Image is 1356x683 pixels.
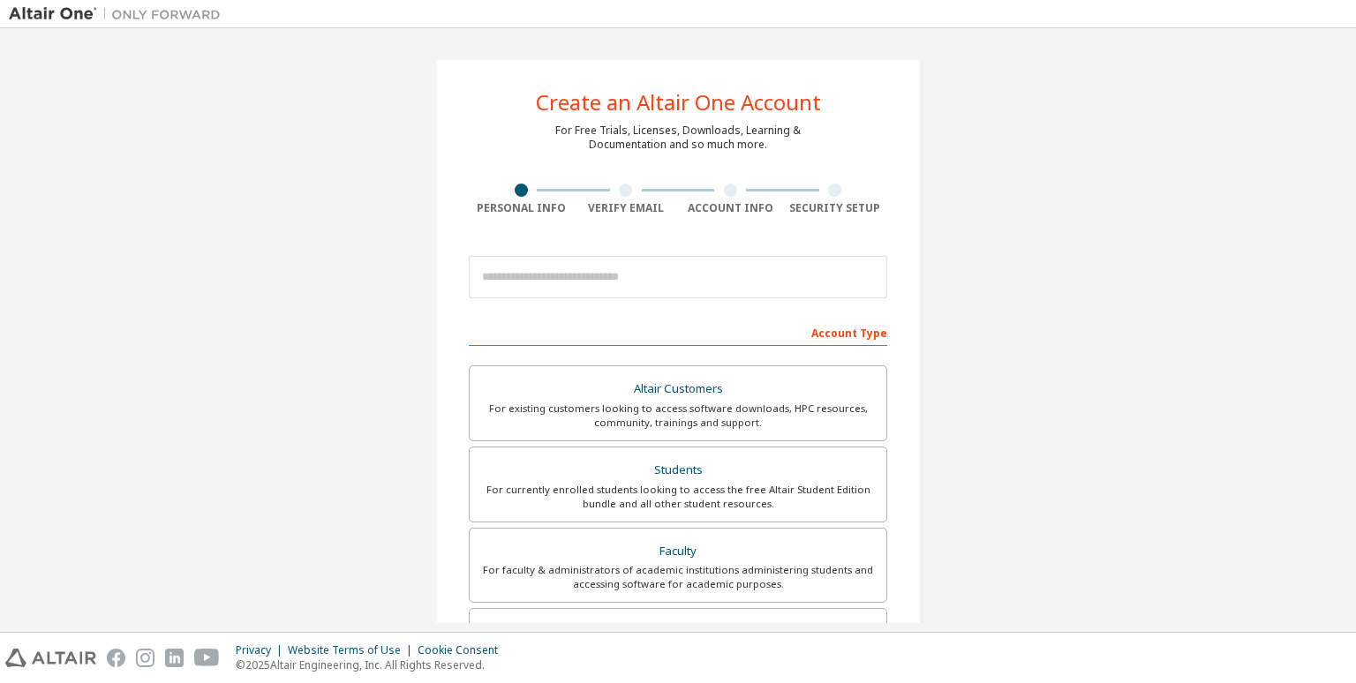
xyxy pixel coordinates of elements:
div: Faculty [480,539,876,564]
div: Account Info [678,201,783,215]
img: altair_logo.svg [5,649,96,667]
div: Privacy [236,643,288,657]
img: youtube.svg [194,649,220,667]
div: Security Setup [783,201,888,215]
div: Website Terms of Use [288,643,418,657]
img: facebook.svg [107,649,125,667]
div: Personal Info [469,201,574,215]
div: For faculty & administrators of academic institutions administering students and accessing softwa... [480,563,876,591]
div: Create an Altair One Account [536,92,821,113]
div: Account Type [469,318,887,346]
img: linkedin.svg [165,649,184,667]
div: Altair Customers [480,377,876,402]
img: instagram.svg [136,649,154,667]
div: For currently enrolled students looking to access the free Altair Student Edition bundle and all ... [480,483,876,511]
div: Everyone else [480,619,876,644]
div: Students [480,458,876,483]
p: © 2025 Altair Engineering, Inc. All Rights Reserved. [236,657,508,672]
div: Verify Email [574,201,679,215]
div: For Free Trials, Licenses, Downloads, Learning & Documentation and so much more. [555,124,801,152]
div: For existing customers looking to access software downloads, HPC resources, community, trainings ... [480,402,876,430]
img: Altair One [9,5,230,23]
div: Cookie Consent [418,643,508,657]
